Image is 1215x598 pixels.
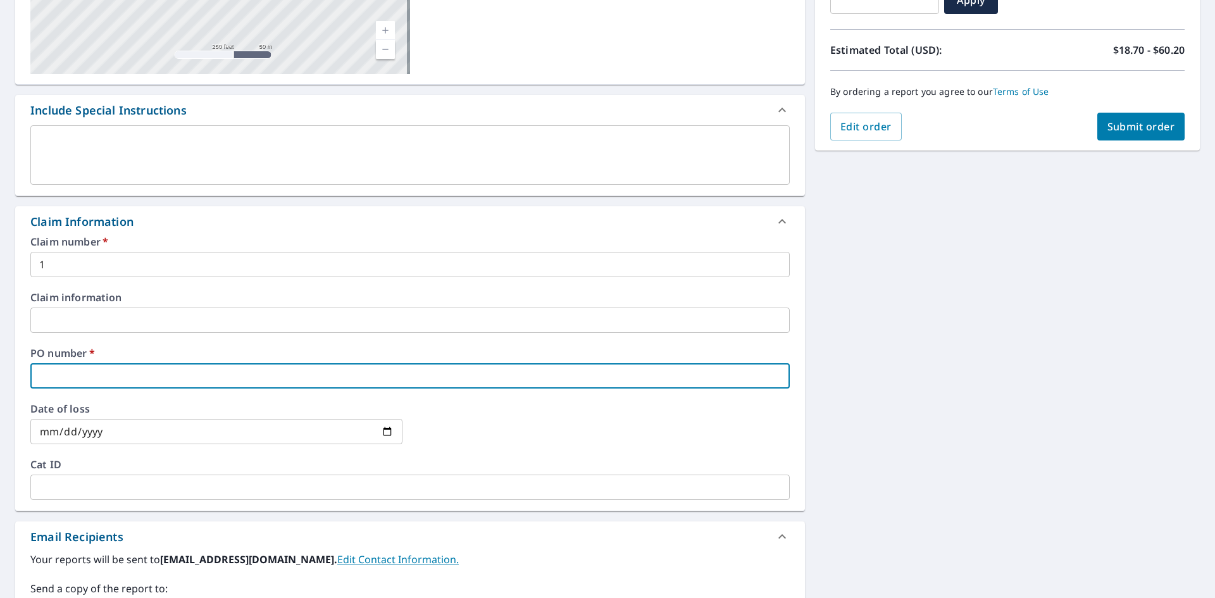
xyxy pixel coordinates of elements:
[30,581,790,596] label: Send a copy of the report to:
[830,113,902,140] button: Edit order
[30,404,402,414] label: Date of loss
[30,459,790,470] label: Cat ID
[30,213,134,230] div: Claim Information
[840,120,892,134] span: Edit order
[1107,120,1175,134] span: Submit order
[30,552,790,567] label: Your reports will be sent to
[30,237,790,247] label: Claim number
[30,528,123,545] div: Email Recipients
[376,40,395,59] a: Current Level 17, Zoom Out
[337,552,459,566] a: EditContactInfo
[30,292,790,302] label: Claim information
[830,42,1007,58] p: Estimated Total (USD):
[160,552,337,566] b: [EMAIL_ADDRESS][DOMAIN_NAME].
[1097,113,1185,140] button: Submit order
[15,95,805,125] div: Include Special Instructions
[30,102,187,119] div: Include Special Instructions
[830,86,1185,97] p: By ordering a report you agree to our
[993,85,1049,97] a: Terms of Use
[376,21,395,40] a: Current Level 17, Zoom In
[15,521,805,552] div: Email Recipients
[1113,42,1185,58] p: $18.70 - $60.20
[30,348,790,358] label: PO number
[15,206,805,237] div: Claim Information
